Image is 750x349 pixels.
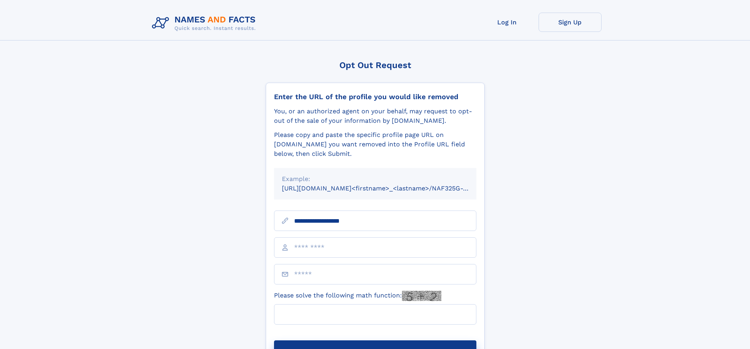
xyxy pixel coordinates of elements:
a: Log In [476,13,539,32]
div: Example: [282,174,469,184]
img: Logo Names and Facts [149,13,262,34]
a: Sign Up [539,13,602,32]
div: Enter the URL of the profile you would like removed [274,92,476,101]
small: [URL][DOMAIN_NAME]<firstname>_<lastname>/NAF325G-xxxxxxxx [282,185,491,192]
div: Please copy and paste the specific profile page URL on [DOMAIN_NAME] you want removed into the Pr... [274,130,476,159]
div: Opt Out Request [266,60,485,70]
label: Please solve the following math function: [274,291,441,301]
div: You, or an authorized agent on your behalf, may request to opt-out of the sale of your informatio... [274,107,476,126]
